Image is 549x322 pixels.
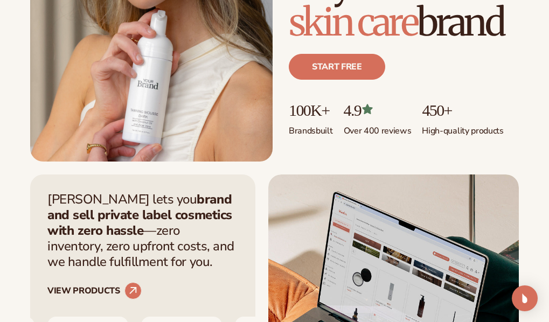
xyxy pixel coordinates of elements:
[47,282,142,299] a: VIEW PRODUCTS
[289,54,385,80] a: Start free
[289,101,333,119] p: 100K+
[512,285,538,311] div: Open Intercom Messenger
[47,192,238,269] p: [PERSON_NAME] lets you —zero inventory, zero upfront costs, and we handle fulfillment for you.
[344,101,412,119] p: 4.9
[422,119,503,137] p: High-quality products
[289,119,333,137] p: Brands built
[47,191,232,239] strong: brand and sell private label cosmetics with zero hassle
[344,119,412,137] p: Over 400 reviews
[422,101,503,119] p: 450+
